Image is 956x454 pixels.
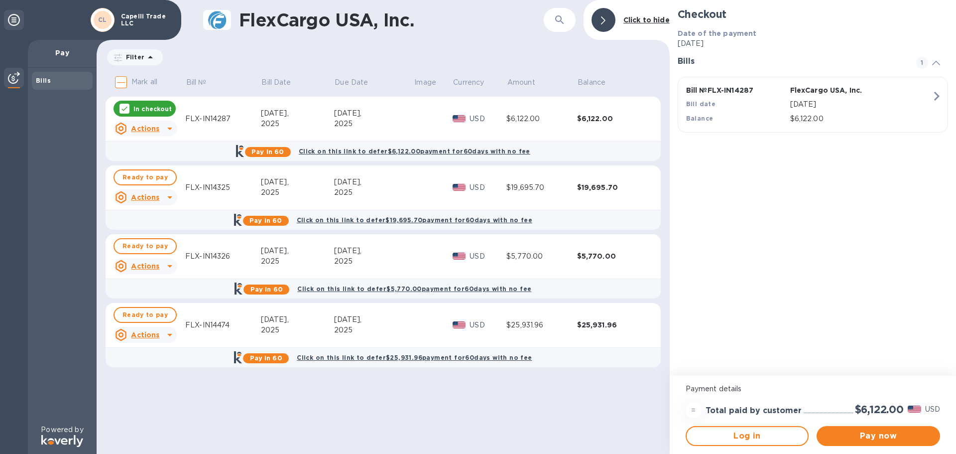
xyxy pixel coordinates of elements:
div: [DATE], [334,177,414,187]
p: USD [470,320,506,330]
p: Filter [122,53,144,61]
p: [DATE] [678,38,948,49]
p: FlexCargo USA, Inc. [790,85,890,95]
p: USD [470,114,506,124]
b: Pay in 60 [250,286,283,293]
button: Ready to pay [114,238,177,254]
div: $5,770.00 [577,251,648,261]
b: Bills [36,77,51,84]
p: Bill Date [261,77,291,88]
b: Click on this link to defer $19,695.70 payment for 60 days with no fee [297,216,532,224]
p: USD [925,404,940,415]
span: 1 [916,57,928,69]
b: Pay in 60 [251,148,284,155]
p: Powered by [41,425,83,435]
div: 2025 [334,187,414,198]
span: Due Date [335,77,381,88]
img: Logo [41,435,83,447]
p: USD [470,182,506,193]
div: [DATE], [261,246,334,256]
h3: Bills [678,57,904,66]
div: 2025 [261,325,334,335]
button: Pay now [817,426,940,446]
b: CL [98,16,107,23]
img: USD [453,115,466,122]
h1: FlexCargo USA, Inc. [239,9,544,30]
p: Image [414,77,436,88]
h2: Checkout [678,8,948,20]
div: 2025 [261,187,334,198]
p: Amount [507,77,535,88]
span: Ready to pay [122,240,168,252]
p: Currency [453,77,484,88]
u: Actions [131,193,159,201]
button: Ready to pay [114,307,177,323]
div: = [686,402,702,418]
p: USD [470,251,506,262]
button: Bill №FLX-IN14287FlexCargo USA, Inc.Bill date[DATE]Balance$6,122.00 [678,77,948,133]
span: Pay now [825,430,932,442]
div: FLX-IN14325 [185,182,261,193]
b: Click on this link to defer $5,770.00 payment for 60 days with no fee [297,285,531,293]
div: [DATE], [334,314,414,325]
img: USD [453,184,466,191]
u: Actions [131,262,159,270]
div: [DATE], [334,246,414,256]
p: Bill № FLX-IN14287 [686,85,786,95]
b: Pay in 60 [249,217,282,224]
div: $6,122.00 [577,114,648,124]
div: $6,122.00 [506,114,577,124]
span: Balance [578,77,618,88]
div: 2025 [334,119,414,129]
p: $6,122.00 [790,114,932,124]
div: [DATE], [334,108,414,119]
div: [DATE], [261,177,334,187]
span: Bill Date [261,77,304,88]
p: Bill № [186,77,207,88]
p: In checkout [133,105,172,113]
span: Ready to pay [122,309,168,321]
div: $5,770.00 [506,251,577,262]
div: $25,931.96 [577,320,648,330]
u: Actions [131,331,159,339]
u: Actions [131,125,159,133]
div: 2025 [261,256,334,267]
img: USD [453,321,466,328]
h3: Total paid by customer [706,406,802,416]
p: [DATE] [790,99,932,110]
b: Click on this link to defer $6,122.00 payment for 60 days with no fee [299,148,530,155]
span: Bill № [186,77,220,88]
img: USD [908,406,921,413]
b: Click on this link to defer $25,931.96 payment for 60 days with no fee [297,354,532,361]
h2: $6,122.00 [855,403,904,416]
b: Click to hide [623,16,670,24]
div: FLX-IN14287 [185,114,261,124]
b: Bill date [686,100,716,108]
span: Amount [507,77,548,88]
div: [DATE], [261,108,334,119]
p: Mark all [131,77,157,87]
div: $25,931.96 [506,320,577,330]
p: Pay [36,48,89,58]
div: FLX-IN14326 [185,251,261,262]
b: Date of the payment [678,29,757,37]
span: Log in [695,430,800,442]
span: Ready to pay [122,171,168,183]
div: $19,695.70 [506,182,577,193]
p: Due Date [335,77,368,88]
div: $19,695.70 [577,182,648,192]
button: Ready to pay [114,169,177,185]
div: 2025 [261,119,334,129]
p: Payment details [686,384,940,394]
b: Balance [686,115,714,122]
div: [DATE], [261,314,334,325]
b: Pay in 60 [250,354,282,362]
img: USD [453,253,466,260]
div: 2025 [334,325,414,335]
p: Balance [578,77,605,88]
button: Log in [686,426,809,446]
div: FLX-IN14474 [185,320,261,330]
p: Capelli Trade LLC [121,13,171,27]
